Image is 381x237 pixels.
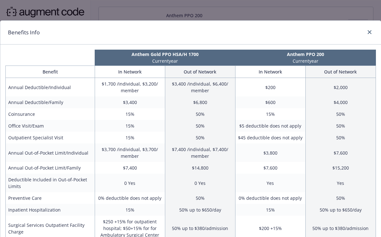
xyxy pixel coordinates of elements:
td: $5 deductible does not apply [235,120,305,132]
td: 50% [165,192,235,204]
td: Annual Deductible/Family [6,96,95,108]
td: 50% [165,132,235,143]
td: Yes [235,174,305,192]
td: 15% [95,120,165,132]
td: Deductible Included in Out-of-Pocket Limits [6,174,95,192]
td: $14,800 [165,162,235,174]
td: 15% [95,108,165,120]
td: 50% [165,120,235,132]
td: $15,200 [305,162,376,174]
td: $7,400 [95,162,165,174]
td: 50% up to $650/day [165,204,235,216]
td: $7,400 /individual, $7,400/ member [165,143,235,162]
td: $6,800 [165,96,235,108]
td: $3,800 [235,143,305,162]
td: Coinsurance [6,108,95,120]
a: close [366,28,373,36]
td: $200 [235,78,305,97]
td: 15% [235,204,305,216]
td: $7,600 [235,162,305,174]
td: $600 [235,96,305,108]
td: 50% up to $650/day [305,204,376,216]
td: 50% [305,120,376,132]
td: Office Visit/Exam [6,120,95,132]
td: $2,000 [305,78,376,97]
p: Current year [237,58,375,64]
td: Annual Out-of-Pocket Limit/Family [6,162,95,174]
h1: Benefits Info [8,28,40,37]
th: In Network [235,66,305,78]
td: 50% [165,108,235,120]
th: Benefit [6,66,95,78]
td: 0 Yes [165,174,235,192]
td: Inpatient Hospitalization [6,204,95,216]
td: $45 deductible does not apply [235,132,305,143]
td: Annual Out-of-Pocket Limit/Individual [6,143,95,162]
td: 0 Yes [95,174,165,192]
td: $4,000 [305,96,376,108]
td: $1,700 /individual, $3,200/ member [95,78,165,97]
td: 0% deductible does not apply [235,192,305,204]
td: 50% [305,108,376,120]
p: Current year [96,58,234,64]
th: In Network [95,66,165,78]
td: 0% deductible does not apply [95,192,165,204]
td: 15% [95,204,165,216]
td: $3,400 /individual, $6,400/ member [165,78,235,97]
td: Outpatient Specialist Visit [6,132,95,143]
th: Out of Network [305,66,376,78]
td: 15% [95,132,165,143]
p: Anthem PPO 200 [237,51,375,58]
td: 50% [305,132,376,143]
p: Anthem Gold PPO HSA/H 1700 [96,51,234,58]
td: Preventive Care [6,192,95,204]
td: $3,700 /individual, $3,700/ member [95,143,165,162]
td: $7,600 [305,143,376,162]
td: Annual Deductible/Individual [6,78,95,97]
td: 15% [235,108,305,120]
th: Out of Network [165,66,235,78]
td: 50% [305,192,376,204]
th: intentionally left blank [5,50,95,66]
td: $3,400 [95,96,165,108]
td: Yes [305,174,376,192]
